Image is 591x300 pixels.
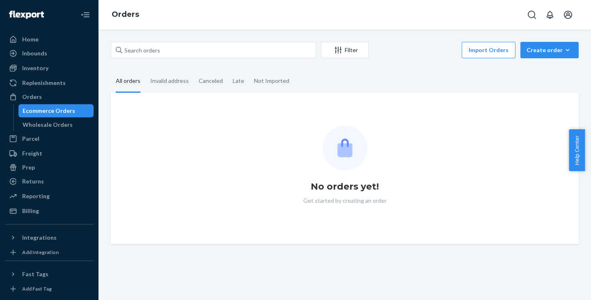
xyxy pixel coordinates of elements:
[22,249,59,256] div: Add Integration
[5,147,94,160] a: Freight
[5,190,94,203] a: Reporting
[22,177,44,185] div: Returns
[5,33,94,46] a: Home
[22,93,42,101] div: Orders
[311,180,379,193] h1: No orders yet!
[5,247,94,257] a: Add Integration
[77,7,94,23] button: Close Navigation
[105,3,146,27] ol: breadcrumbs
[22,135,39,143] div: Parcel
[22,35,39,44] div: Home
[233,70,244,92] div: Late
[22,49,47,57] div: Inbounds
[303,197,387,205] p: Get started by creating an order
[111,42,316,58] input: Search orders
[23,121,73,129] div: Wholesale Orders
[5,268,94,281] button: Fast Tags
[5,76,94,89] a: Replenishments
[18,104,94,117] a: Ecommerce Orders
[5,175,94,188] a: Returns
[5,62,94,75] a: Inventory
[150,70,189,92] div: Invalid address
[527,46,573,54] div: Create order
[321,46,368,54] div: Filter
[5,284,94,294] a: Add Fast Tag
[321,42,369,58] button: Filter
[116,70,140,93] div: All orders
[22,64,48,72] div: Inventory
[5,204,94,218] a: Billing
[22,285,52,292] div: Add Fast Tag
[560,7,576,23] button: Open account menu
[22,270,48,278] div: Fast Tags
[23,107,75,115] div: Ecommerce Orders
[5,47,94,60] a: Inbounds
[112,10,139,19] a: Orders
[9,11,44,19] img: Flexport logo
[254,70,289,92] div: Not Imported
[5,231,94,244] button: Integrations
[199,70,223,92] div: Canceled
[22,163,35,172] div: Prep
[520,42,579,58] button: Create order
[569,129,585,171] button: Help Center
[22,149,42,158] div: Freight
[323,126,367,170] img: Empty list
[5,90,94,103] a: Orders
[22,79,66,87] div: Replenishments
[462,42,515,58] button: Import Orders
[5,161,94,174] a: Prep
[542,7,558,23] button: Open notifications
[22,207,39,215] div: Billing
[22,234,57,242] div: Integrations
[524,7,540,23] button: Open Search Box
[18,118,94,131] a: Wholesale Orders
[5,132,94,145] a: Parcel
[22,192,50,200] div: Reporting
